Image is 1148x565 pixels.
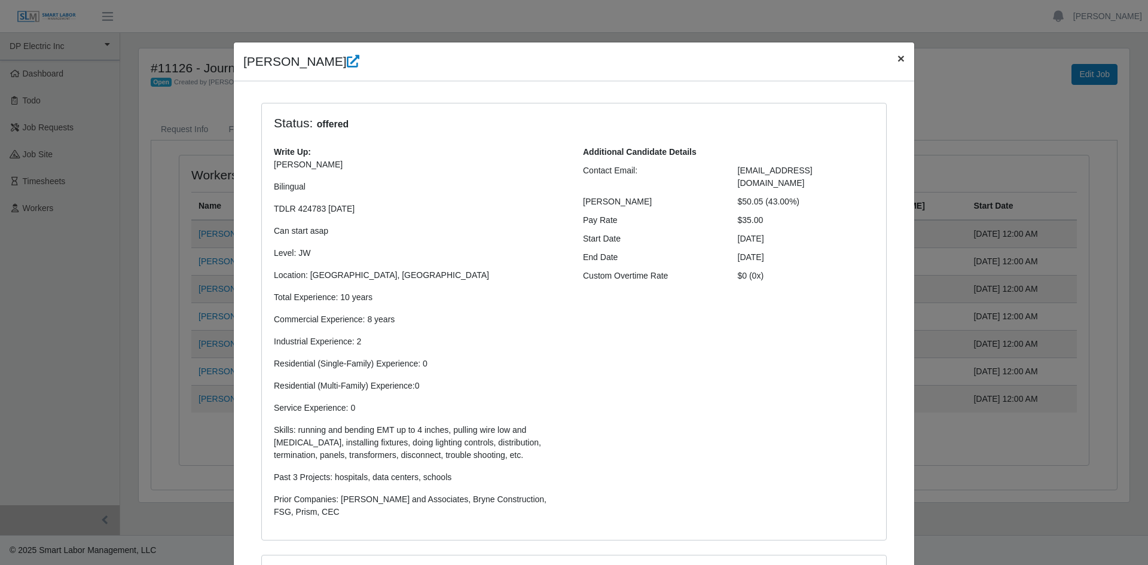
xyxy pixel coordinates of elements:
[274,147,311,157] b: Write Up:
[274,269,565,282] p: Location: [GEOGRAPHIC_DATA], [GEOGRAPHIC_DATA]
[274,358,565,370] p: Residential (Single-Family) Experience: 0
[274,424,565,462] p: Skills: running and bending EMT up to 4 inches, pulling wire low and [MEDICAL_DATA], installing f...
[274,181,565,193] p: Bilingual
[738,252,764,262] span: [DATE]
[274,471,565,484] p: Past 3 Projects: hospitals, data centers, schools
[729,196,884,208] div: $50.05 (43.00%)
[274,335,565,348] p: Industrial Experience: 2
[729,214,884,227] div: $35.00
[274,158,565,171] p: [PERSON_NAME]
[574,164,729,190] div: Contact Email:
[574,251,729,264] div: End Date
[574,270,729,282] div: Custom Overtime Rate
[897,51,905,65] span: ×
[574,214,729,227] div: Pay Rate
[583,147,697,157] b: Additional Candidate Details
[274,291,565,304] p: Total Experience: 10 years
[738,271,764,280] span: $0 (0x)
[574,233,729,245] div: Start Date
[274,247,565,259] p: Level: JW
[274,380,565,392] p: Residential (Multi-Family) Experience:0
[574,196,729,208] div: [PERSON_NAME]
[274,493,565,518] p: Prior Companies: [PERSON_NAME] and Associates, Bryne Construction, FSG, Prism, CEC
[274,225,565,237] p: Can start asap
[888,42,914,74] button: Close
[243,52,359,71] h4: [PERSON_NAME]
[274,402,565,414] p: Service Experience: 0
[274,115,720,132] h4: Status:
[274,313,565,326] p: Commercial Experience: 8 years
[274,203,565,215] p: TDLR 424783 [DATE]
[729,233,884,245] div: [DATE]
[738,166,813,188] span: [EMAIL_ADDRESS][DOMAIN_NAME]
[313,117,352,132] span: offered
